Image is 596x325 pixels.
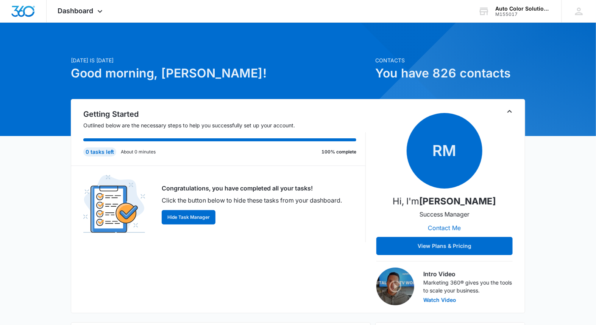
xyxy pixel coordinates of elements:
[58,7,94,15] span: Dashboard
[423,279,513,294] p: Marketing 360® gives you the tools to scale your business.
[376,237,513,255] button: View Plans & Pricing
[505,107,514,116] button: Toggle Collapse
[121,149,156,155] p: About 0 minutes
[407,113,482,189] span: RM
[495,6,551,12] div: account name
[420,210,470,219] p: Success Manager
[321,149,356,155] p: 100% complete
[162,184,342,193] p: Congratulations, you have completed all your tasks!
[375,56,525,64] p: Contacts
[421,219,469,237] button: Contact Me
[495,12,551,17] div: account id
[71,64,371,82] h1: Good morning, [PERSON_NAME]!
[162,210,215,224] button: Hide Task Manager
[420,196,496,207] strong: [PERSON_NAME]
[376,268,414,305] img: Intro Video
[423,297,456,303] button: Watch Video
[71,56,371,64] p: [DATE] is [DATE]
[162,196,342,205] p: Click the button below to hide these tasks from your dashboard.
[83,121,366,129] p: Outlined below are the necessary steps to help you successfully set up your account.
[83,147,116,156] div: 0 tasks left
[375,64,525,82] h1: You have 826 contacts
[393,195,496,208] p: Hi, I'm
[83,108,366,120] h2: Getting Started
[423,269,513,279] h3: Intro Video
